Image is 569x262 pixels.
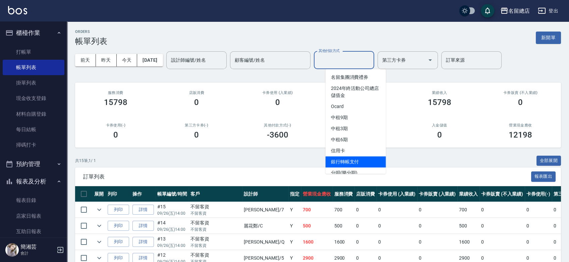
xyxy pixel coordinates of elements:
td: #14 [156,218,189,234]
a: 詳情 [132,221,154,231]
th: 店販消費 [354,186,377,202]
a: 新開單 [536,34,561,41]
button: expand row [94,237,104,247]
a: 詳情 [132,205,154,215]
td: 0 [479,234,524,250]
a: 材料自購登錄 [3,106,64,122]
p: 不留客資 [190,243,240,249]
h3: 12198 [509,130,532,140]
button: 全部展開 [536,156,561,166]
p: 09/26 (五) 14:00 [157,226,187,232]
h2: 入金儲值 [407,123,472,127]
span: 分唄(樂分期) [326,167,386,178]
a: 帳單列表 [3,60,64,75]
div: 不留客資 [190,203,240,210]
h3: 15798 [428,98,451,107]
h5: 簡湘芸 [20,244,55,250]
td: 0 [417,202,458,218]
a: 每日結帳 [3,122,64,137]
div: 名留總店 [508,7,530,15]
td: 700 [457,202,479,218]
td: 0 [354,218,377,234]
button: expand row [94,221,104,231]
p: 不留客資 [190,226,240,232]
button: 登出 [535,5,561,17]
h3: 0 [275,98,280,107]
td: 0 [354,234,377,250]
td: Y [288,234,301,250]
td: 麗花鄭 /C [242,218,288,234]
h3: 0 [113,130,118,140]
div: 不留客資 [190,219,240,226]
th: 客戶 [189,186,242,202]
a: 現金收支登錄 [3,91,64,106]
td: 700 [333,202,355,218]
p: 09/26 (五) 14:00 [157,210,187,216]
span: Ocard [326,101,386,112]
h2: 營業現金應收 [488,123,553,127]
h3: 0 [437,130,442,140]
a: 詳情 [132,237,154,247]
td: 0 [525,234,552,250]
td: 0 [479,218,524,234]
span: 銀行轉帳支付 [326,156,386,167]
label: 其他付款方式 [319,48,340,53]
td: [PERSON_NAME] /7 [242,202,288,218]
td: 1600 [333,234,355,250]
td: 0 [377,202,417,218]
button: 櫃檯作業 [3,24,64,42]
h2: ORDERS [75,30,107,34]
h2: 業績收入 [407,91,472,95]
th: 卡券使用(-) [525,186,552,202]
td: 0 [354,202,377,218]
th: 營業現金應收 [301,186,333,202]
h2: 第三方卡券(-) [164,123,229,127]
td: [PERSON_NAME] /Q [242,234,288,250]
button: 報表及分析 [3,173,64,190]
a: 店家日報表 [3,208,64,224]
td: Y [288,202,301,218]
td: 0 [417,234,458,250]
p: 共 15 筆, 1 / 1 [75,158,96,164]
p: 09/26 (五) 14:00 [157,243,187,249]
td: 0 [479,202,524,218]
th: 服務消費 [333,186,355,202]
a: 打帳單 [3,44,64,60]
button: 列印 [108,205,129,215]
th: 設計師 [242,186,288,202]
h2: 店販消費 [164,91,229,95]
button: 今天 [117,54,137,66]
p: 會計 [20,250,55,256]
td: 0 [377,218,417,234]
button: 昨天 [96,54,117,66]
button: expand row [94,205,104,215]
span: 2024年終活動公司總店儲值金 [326,83,386,101]
span: 中租3期 [326,123,386,134]
td: 500 [457,218,479,234]
a: 掃碼打卡 [3,137,64,153]
img: Person [5,243,19,257]
a: 報表匯出 [531,173,556,179]
h2: 卡券使用 (入業績) [245,91,310,95]
td: 0 [377,234,417,250]
button: 列印 [108,221,129,231]
button: 預約管理 [3,155,64,173]
th: 卡券販賣 (入業績) [417,186,458,202]
td: 0 [525,202,552,218]
h2: 卡券販賣 (不入業績) [488,91,553,95]
td: #13 [156,234,189,250]
h3: 0 [194,130,199,140]
h3: 服務消費 [83,91,148,95]
th: 卡券使用 (入業績) [377,186,417,202]
td: Y [288,218,301,234]
td: #15 [156,202,189,218]
span: 訂單列表 [83,173,531,180]
th: 列印 [106,186,131,202]
span: 中租6期 [326,134,386,145]
button: 列印 [108,237,129,247]
h3: -3600 [267,130,288,140]
div: 不留客資 [190,252,240,259]
td: 500 [301,218,333,234]
th: 業績收入 [457,186,479,202]
td: 0 [417,218,458,234]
